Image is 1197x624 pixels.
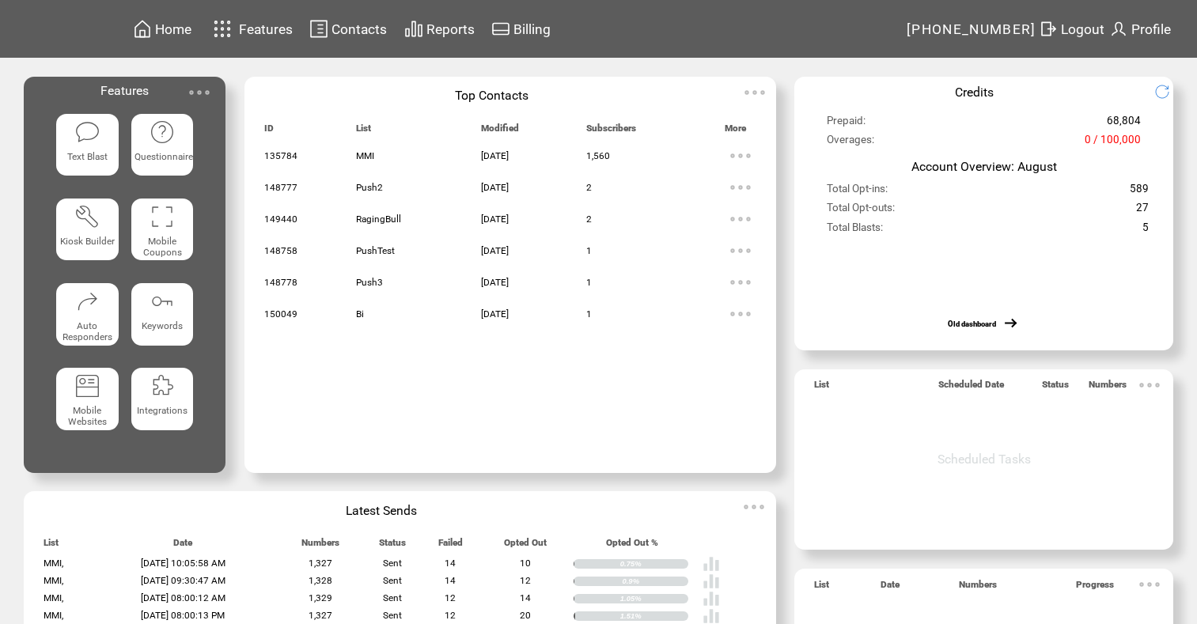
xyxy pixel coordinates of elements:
[142,320,183,331] span: Keywords
[346,503,417,518] span: Latest Sends
[959,579,997,597] span: Numbers
[356,214,401,225] span: RagingBull
[481,182,509,193] span: [DATE]
[239,21,293,37] span: Features
[264,308,297,320] span: 150049
[141,610,225,621] span: [DATE] 08:00:13 PM
[725,172,756,203] img: ellypsis.svg
[445,610,456,621] span: 12
[137,405,188,416] span: Integrations
[1134,369,1165,401] img: ellypsis.svg
[481,245,509,256] span: [DATE]
[1036,17,1107,41] a: Logout
[309,19,328,39] img: contacts.svg
[356,182,383,193] span: Push2
[44,575,63,586] span: MMI,
[74,373,100,399] img: mobile-websites.svg
[56,283,119,355] a: Auto Responders
[74,204,100,229] img: tool%201.svg
[206,13,296,44] a: Features
[445,592,456,603] span: 12
[725,267,756,298] img: ellypsis.svg
[491,19,510,39] img: creidtcard.svg
[481,308,509,320] span: [DATE]
[155,21,191,37] span: Home
[738,491,770,523] img: ellypsis.svg
[606,537,658,555] span: Opted Out %
[1042,379,1069,397] span: Status
[955,85,994,100] span: Credits
[63,320,112,342] span: Auto Responders
[725,298,756,330] img: ellypsis.svg
[131,283,194,355] a: Keywords
[586,182,592,193] span: 2
[620,611,688,621] div: 1.51%
[301,537,339,555] span: Numbers
[356,277,383,288] span: Push3
[331,21,387,37] span: Contacts
[131,17,194,41] a: Home
[209,16,237,42] img: features.svg
[827,115,866,134] span: Prepaid:
[131,114,194,186] a: Questionnaire
[520,592,531,603] span: 14
[938,452,1031,467] span: Scheduled Tasks
[703,555,720,573] img: poll%20-%20white.svg
[911,159,1057,174] span: Account Overview: August
[586,150,610,161] span: 1,560
[520,558,531,569] span: 10
[383,575,402,586] span: Sent
[307,17,389,41] a: Contacts
[513,21,551,37] span: Billing
[703,573,720,590] img: poll%20-%20white.svg
[481,150,509,161] span: [DATE]
[586,245,592,256] span: 1
[74,119,100,145] img: text-blast.svg
[520,575,531,586] span: 12
[1142,221,1149,240] span: 5
[620,594,688,603] div: 1.05%
[481,214,509,225] span: [DATE]
[131,199,194,270] a: Mobile Coupons
[1130,183,1149,202] span: 589
[445,558,456,569] span: 14
[100,83,149,98] span: Features
[356,245,395,256] span: PushTest
[150,373,175,399] img: integrations.svg
[173,537,192,555] span: Date
[586,277,592,288] span: 1
[1085,134,1141,153] span: 0 / 100,000
[504,537,547,555] span: Opted Out
[489,17,553,41] a: Billing
[356,123,371,141] span: List
[703,590,720,607] img: poll%20-%20white.svg
[814,579,829,597] span: List
[264,214,297,225] span: 149440
[309,592,332,603] span: 1,329
[134,151,193,162] span: Questionnaire
[309,610,332,621] span: 1,327
[1076,579,1114,597] span: Progress
[141,558,225,569] span: [DATE] 10:05:58 AM
[426,21,475,37] span: Reports
[309,558,332,569] span: 1,327
[264,245,297,256] span: 148758
[264,277,297,288] span: 148778
[1107,115,1141,134] span: 68,804
[622,577,688,586] div: 0.9%
[520,610,531,621] span: 20
[827,221,883,240] span: Total Blasts:
[725,235,756,267] img: ellypsis.svg
[356,150,374,161] span: MMI
[56,368,119,440] a: Mobile Websites
[68,405,107,427] span: Mobile Websites
[455,88,528,103] span: Top Contacts
[309,575,332,586] span: 1,328
[74,289,100,314] img: auto-responders.svg
[264,123,274,141] span: ID
[586,214,592,225] span: 2
[150,289,175,314] img: keywords.svg
[44,558,63,569] span: MMI,
[1109,19,1128,39] img: profile.svg
[907,21,1036,37] span: [PHONE_NUMBER]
